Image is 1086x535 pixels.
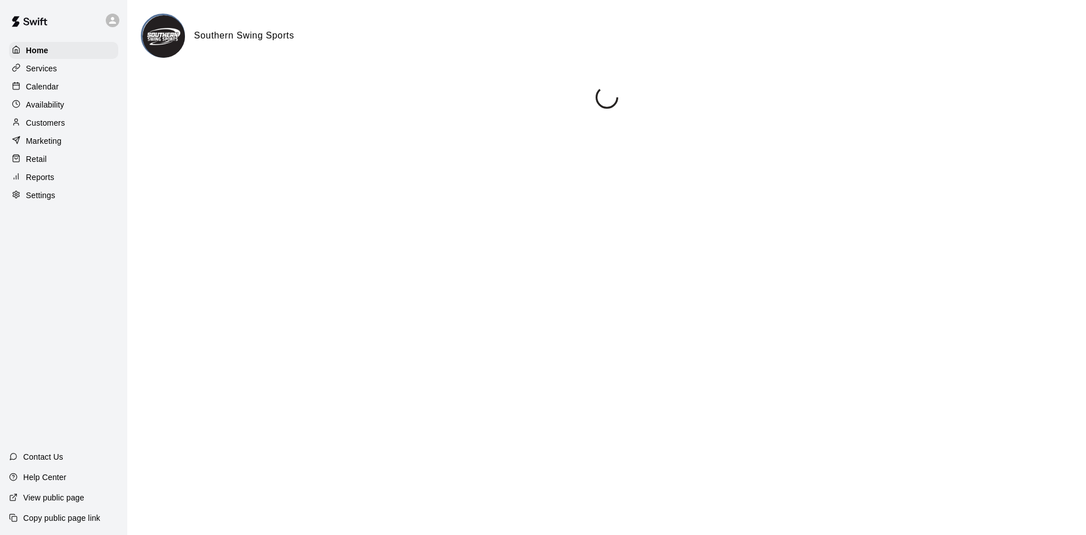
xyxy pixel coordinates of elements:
p: Marketing [26,135,62,147]
a: Settings [9,187,118,204]
p: Reports [26,172,54,183]
p: Services [26,63,57,74]
a: Retail [9,151,118,168]
p: Home [26,45,49,56]
p: Availability [26,99,64,110]
p: Help Center [23,472,66,483]
p: Copy public page link [23,512,100,524]
p: Contact Us [23,451,63,463]
a: Marketing [9,132,118,149]
p: Settings [26,190,55,201]
p: Calendar [26,81,59,92]
img: Southern Swing Sports logo [143,15,185,58]
a: Home [9,42,118,59]
p: View public page [23,492,84,503]
a: Customers [9,114,118,131]
a: Availability [9,96,118,113]
a: Reports [9,169,118,186]
a: Calendar [9,78,118,95]
p: Retail [26,153,47,165]
h6: Southern Swing Sports [194,28,294,43]
a: Services [9,60,118,77]
p: Customers [26,117,65,129]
